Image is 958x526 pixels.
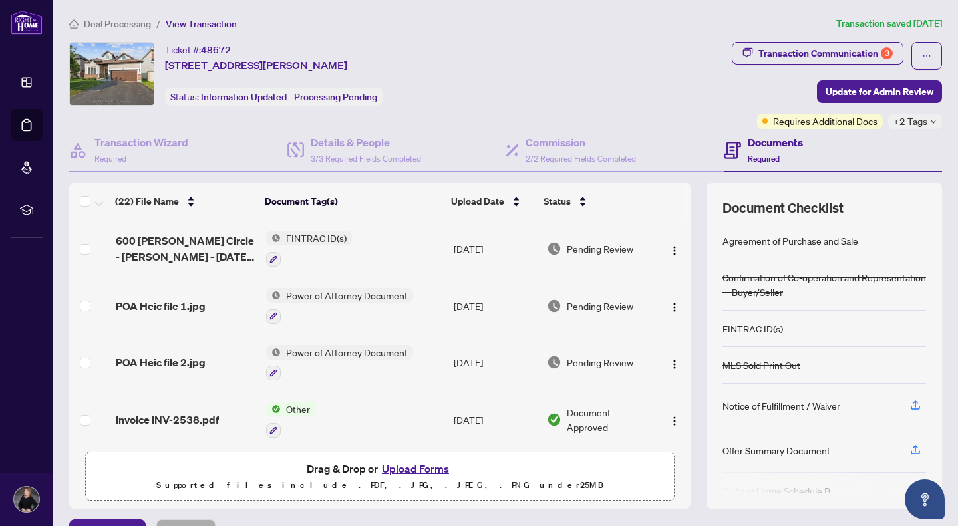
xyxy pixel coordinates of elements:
[664,295,685,317] button: Logo
[307,460,453,477] span: Drag & Drop or
[664,352,685,373] button: Logo
[165,57,347,73] span: [STREET_ADDRESS][PERSON_NAME]
[722,270,926,299] div: Confirmation of Co-operation and Representation—Buyer/Seller
[281,402,315,416] span: Other
[110,183,259,220] th: (22) File Name
[266,345,281,360] img: Status Icon
[526,154,636,164] span: 2/2 Required Fields Completed
[94,154,126,164] span: Required
[547,299,561,313] img: Document Status
[722,398,840,413] div: Notice of Fulfillment / Waiver
[836,16,942,31] article: Transaction saved [DATE]
[567,299,633,313] span: Pending Review
[905,479,945,519] button: Open asap
[669,416,680,426] img: Logo
[448,334,542,392] td: [DATE]
[526,134,636,150] h4: Commission
[547,241,561,256] img: Document Status
[826,81,933,102] span: Update for Admin Review
[669,359,680,370] img: Logo
[448,391,542,448] td: [DATE]
[748,134,803,150] h4: Documents
[11,10,43,35] img: logo
[116,412,219,428] span: Invoice INV-2538.pdf
[722,199,844,217] span: Document Checklist
[567,241,633,256] span: Pending Review
[165,88,383,106] div: Status:
[166,18,237,30] span: View Transaction
[664,409,685,430] button: Logo
[116,233,255,265] span: 600 [PERSON_NAME] Circle - [PERSON_NAME] - [DATE] Copy.pdf
[281,288,413,303] span: Power of Attorney Document
[281,345,413,360] span: Power of Attorney Document
[266,402,315,438] button: Status IconOther
[758,43,893,64] div: Transaction Communication
[773,114,878,128] span: Requires Additional Docs
[94,477,666,493] p: Supported files include .PDF, .JPG, .JPEG, .PNG under 25 MB
[722,321,783,336] div: FINTRAC ID(s)
[115,194,179,209] span: (22) File Name
[881,47,893,59] div: 3
[448,277,542,334] td: [DATE]
[266,402,281,416] img: Status Icon
[722,443,830,458] div: Offer Summary Document
[266,231,281,245] img: Status Icon
[930,118,937,125] span: down
[116,298,206,314] span: POA Heic file 1.jpg
[266,345,413,381] button: Status IconPower of Attorney Document
[547,355,561,370] img: Document Status
[156,16,160,31] li: /
[266,231,352,267] button: Status IconFINTRAC ID(s)
[669,245,680,256] img: Logo
[722,233,858,248] div: Agreement of Purchase and Sale
[451,194,504,209] span: Upload Date
[547,412,561,427] img: Document Status
[378,460,453,477] button: Upload Forms
[567,405,653,434] span: Document Approved
[94,134,188,150] h4: Transaction Wizard
[14,487,39,512] img: Profile Icon
[567,355,633,370] span: Pending Review
[84,18,151,30] span: Deal Processing
[266,288,281,303] img: Status Icon
[922,51,931,61] span: ellipsis
[669,302,680,313] img: Logo
[70,43,154,105] img: IMG-X12230780_1.jpg
[722,358,800,372] div: MLS Sold Print Out
[544,194,571,209] span: Status
[165,42,231,57] div: Ticket #:
[664,238,685,259] button: Logo
[446,183,538,220] th: Upload Date
[281,231,352,245] span: FINTRAC ID(s)
[893,114,927,129] span: +2 Tags
[538,183,654,220] th: Status
[748,154,780,164] span: Required
[311,154,421,164] span: 3/3 Required Fields Completed
[201,44,231,56] span: 48672
[259,183,446,220] th: Document Tag(s)
[732,42,903,65] button: Transaction Communication3
[116,354,206,370] span: POA Heic file 2.jpg
[201,91,377,103] span: Information Updated - Processing Pending
[311,134,421,150] h4: Details & People
[266,288,413,324] button: Status IconPower of Attorney Document
[448,220,542,277] td: [DATE]
[69,19,79,29] span: home
[86,452,674,501] span: Drag & Drop orUpload FormsSupported files include .PDF, .JPG, .JPEG, .PNG under25MB
[817,80,942,103] button: Update for Admin Review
